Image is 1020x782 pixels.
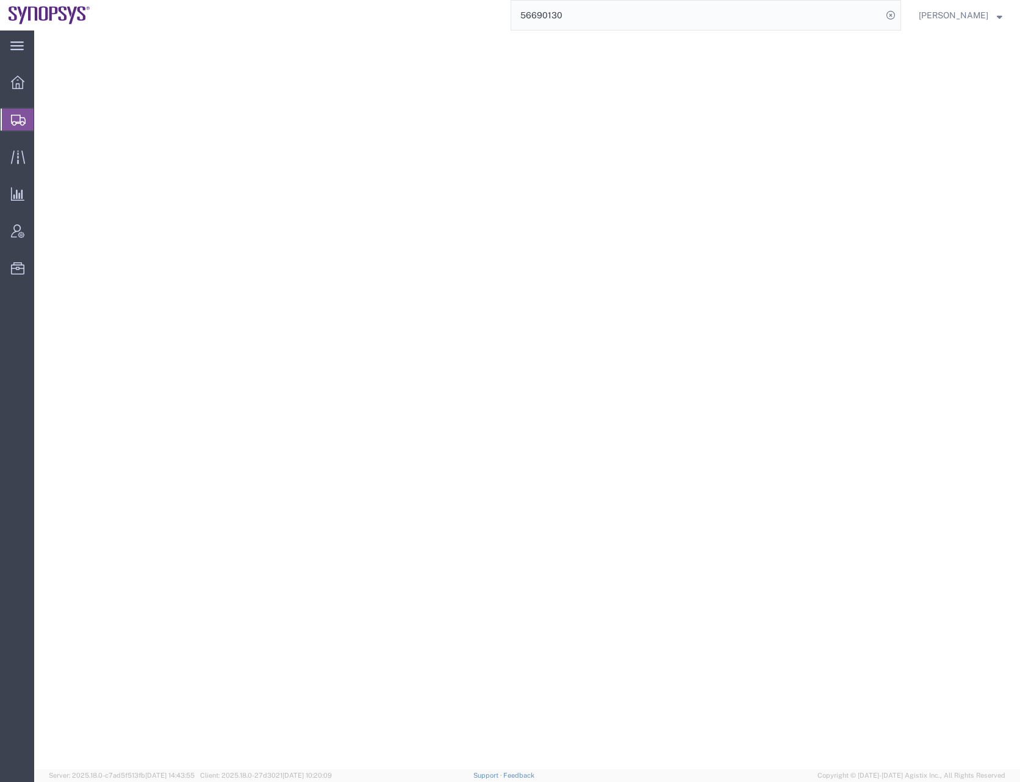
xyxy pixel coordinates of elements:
[145,772,195,779] span: [DATE] 14:43:55
[34,30,1020,769] iframe: FS Legacy Container
[282,772,332,779] span: [DATE] 10:20:09
[503,772,534,779] a: Feedback
[473,772,504,779] a: Support
[919,9,988,22] span: Rafael Chacon
[49,772,195,779] span: Server: 2025.18.0-c7ad5f513fb
[817,770,1005,781] span: Copyright © [DATE]-[DATE] Agistix Inc., All Rights Reserved
[9,6,90,24] img: logo
[200,772,332,779] span: Client: 2025.18.0-27d3021
[511,1,882,30] input: Search for shipment number, reference number
[918,8,1003,23] button: [PERSON_NAME]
